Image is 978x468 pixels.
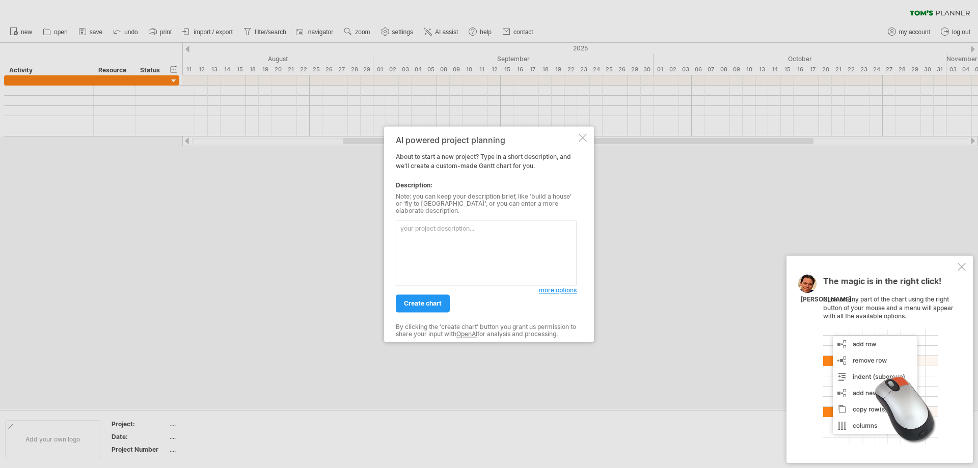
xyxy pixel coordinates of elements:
[823,277,956,444] div: Click on any part of the chart using the right button of your mouse and a menu will appear with a...
[396,323,577,338] div: By clicking the 'create chart' button you grant us permission to share your input with for analys...
[404,299,442,307] span: create chart
[396,135,577,145] div: AI powered project planning
[396,193,577,215] div: Note: you can keep your description brief, like 'build a house' or 'fly to [GEOGRAPHIC_DATA]', or...
[539,286,577,295] a: more options
[396,181,577,190] div: Description:
[456,331,477,338] a: OpenAI
[823,276,941,291] span: The magic is in the right click!
[396,294,450,312] a: create chart
[800,295,852,304] div: [PERSON_NAME]
[396,135,577,333] div: About to start a new project? Type in a short description, and we'll create a custom-made Gantt c...
[539,286,577,294] span: more options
